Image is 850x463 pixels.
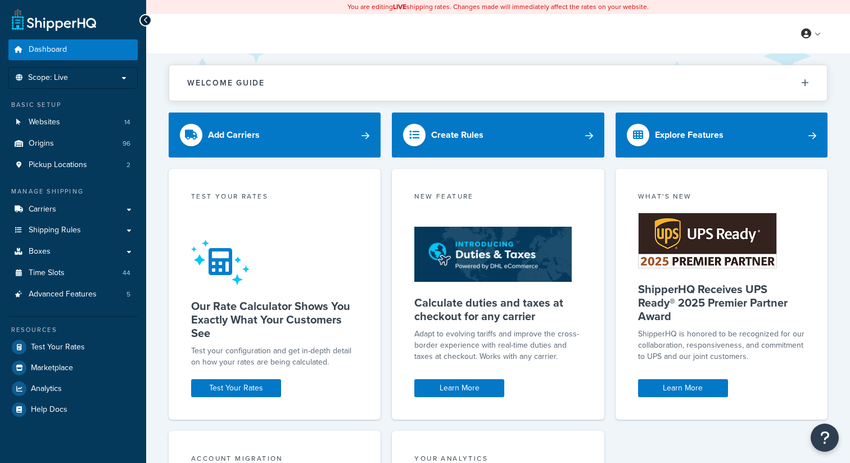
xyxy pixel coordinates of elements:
a: Websites14 [8,112,138,133]
li: Websites [8,112,138,133]
a: Pickup Locations2 [8,155,138,176]
span: Marketplace [31,363,73,373]
span: Dashboard [29,45,67,55]
a: Test Your Rates [8,337,138,357]
h5: Calculate duties and taxes at checkout for any carrier [414,296,581,323]
li: Advanced Features [8,284,138,305]
a: Analytics [8,379,138,399]
span: 2 [126,160,130,170]
span: Origins [29,139,54,149]
span: Boxes [29,247,51,257]
li: Origins [8,133,138,154]
p: ShipperHQ is honored to be recognized for our collaboration, responsiveness, and commitment to UP... [638,329,805,362]
h2: Welcome Guide [187,79,265,87]
span: Advanced Features [29,290,97,299]
a: Advanced Features5 [8,284,138,305]
a: Marketplace [8,358,138,378]
span: Shipping Rules [29,226,81,235]
span: Pickup Locations [29,160,87,170]
div: New Feature [414,191,581,204]
li: Time Slots [8,263,138,284]
a: Time Slots44 [8,263,138,284]
h5: ShipperHQ Receives UPS Ready® 2025 Premier Partner Award [638,282,805,323]
div: What's New [638,191,805,204]
div: Add Carriers [208,127,260,143]
a: Origins96 [8,133,138,154]
b: LIVE [393,2,406,12]
a: Help Docs [8,399,138,420]
a: Learn More [638,379,728,397]
span: 5 [126,290,130,299]
span: Scope: Live [28,73,68,83]
div: Manage Shipping [8,187,138,196]
a: Create Rules [392,113,604,158]
span: Time Slots [29,268,65,278]
p: Adapt to evolving tariffs and improve the cross-border experience with real-time duties and taxes... [414,329,581,362]
a: Dashboard [8,39,138,60]
span: Websites [29,118,60,127]
span: Carriers [29,205,56,214]
a: Shipping Rules [8,220,138,241]
a: Explore Features [616,113,828,158]
a: Boxes [8,241,138,262]
div: Basic Setup [8,100,138,110]
div: Test your rates [191,191,358,204]
span: Test Your Rates [31,343,85,352]
h5: Our Rate Calculator Shows You Exactly What Your Customers See [191,299,358,340]
li: Pickup Locations [8,155,138,176]
span: 96 [123,139,130,149]
a: Add Carriers [169,113,381,158]
a: Learn More [414,379,504,397]
span: 14 [124,118,130,127]
a: Carriers [8,199,138,220]
div: Explore Features [655,127,724,143]
button: Open Resource Center [811,424,839,452]
span: Help Docs [31,405,67,415]
div: Test your configuration and get in-depth detail on how your rates are being calculated. [191,345,358,368]
div: Resources [8,325,138,335]
div: Create Rules [431,127,483,143]
span: 44 [123,268,130,278]
span: Analytics [31,384,62,394]
button: Welcome Guide [169,65,827,101]
a: Test Your Rates [191,379,281,397]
